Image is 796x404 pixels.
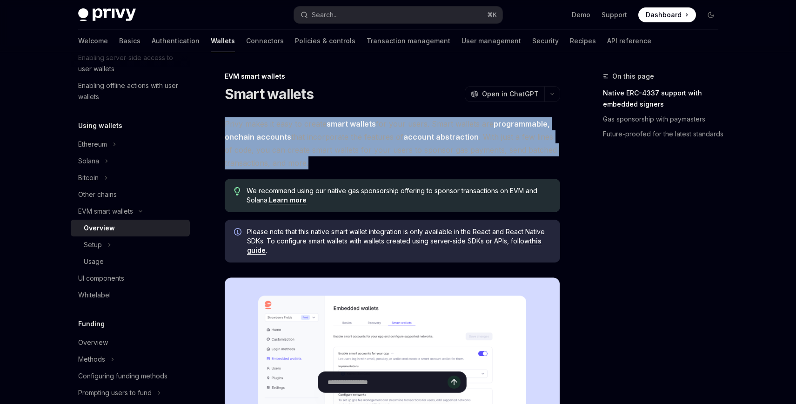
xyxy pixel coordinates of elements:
a: Authentication [152,30,200,52]
a: Dashboard [638,7,696,22]
h5: Funding [78,318,105,330]
a: Overview [71,220,190,236]
a: Learn more [269,196,307,204]
svg: Tip [234,187,241,195]
button: Methods [71,351,190,368]
a: API reference [607,30,651,52]
div: Overview [84,222,115,234]
div: Enabling offline actions with user wallets [78,80,184,102]
button: EVM smart wallets [71,203,190,220]
div: Configuring funding methods [78,370,167,382]
div: Other chains [78,189,117,200]
a: Whitelabel [71,287,190,303]
div: Setup [84,239,102,250]
span: Dashboard [646,10,682,20]
div: EVM smart wallets [78,206,133,217]
a: Overview [71,334,190,351]
a: Enabling offline actions with user wallets [71,77,190,105]
a: account abstraction [403,132,479,142]
a: Gas sponsorship with paymasters [603,112,726,127]
button: Toggle dark mode [703,7,718,22]
a: Demo [572,10,590,20]
a: UI components [71,270,190,287]
button: Solana [71,153,190,169]
button: Prompting users to fund [71,384,190,401]
button: Bitcoin [71,169,190,186]
a: Wallets [211,30,235,52]
span: On this page [612,71,654,82]
a: Security [532,30,559,52]
a: Recipes [570,30,596,52]
a: Support [602,10,627,20]
a: Configuring funding methods [71,368,190,384]
a: User management [462,30,521,52]
button: Ethereum [71,136,190,153]
span: Please note that this native smart wallet integration is only available in the React and React Na... [247,227,551,255]
div: Ethereum [78,139,107,150]
button: Setup [71,236,190,253]
div: Prompting users to fund [78,387,152,398]
a: Future-proofed for the latest standards [603,127,726,141]
a: Basics [119,30,140,52]
h5: Using wallets [78,120,122,131]
div: Usage [84,256,104,267]
div: EVM smart wallets [225,72,560,81]
div: Bitcoin [78,172,99,183]
a: Transaction management [367,30,450,52]
input: Ask a question... [328,372,448,392]
span: ⌘ K [487,11,497,19]
div: UI components [78,273,124,284]
button: Search...⌘K [294,7,502,23]
button: Open in ChatGPT [465,86,544,102]
span: Privy makes it easy to create for your users. Smart wallets are that incorporate the features of ... [225,117,560,169]
button: Send message [448,376,461,389]
img: dark logo [78,8,136,21]
div: Overview [78,337,108,348]
svg: Info [234,228,243,237]
a: Welcome [78,30,108,52]
span: We recommend using our native gas sponsorship offering to sponsor transactions on EVM and Solana. [247,186,550,205]
a: Other chains [71,186,190,203]
div: Methods [78,354,105,365]
a: Usage [71,253,190,270]
span: Open in ChatGPT [482,89,539,99]
strong: smart wallets [327,119,376,128]
div: Solana [78,155,99,167]
a: Native ERC-4337 support with embedded signers [603,86,726,112]
h1: Smart wallets [225,86,314,102]
a: Connectors [246,30,284,52]
div: Whitelabel [78,290,111,301]
div: Search... [312,9,338,20]
a: Policies & controls [295,30,355,52]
